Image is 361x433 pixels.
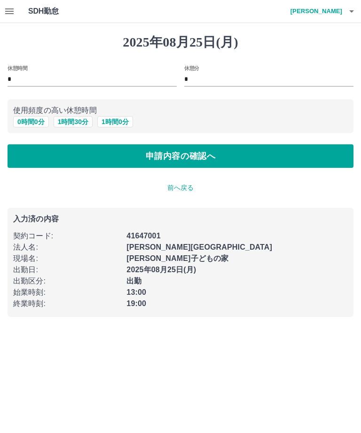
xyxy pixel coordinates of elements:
b: 13:00 [126,288,146,296]
p: 現場名 : [13,253,121,264]
button: 0時間0分 [13,116,49,127]
p: 始業時刻 : [13,287,121,298]
button: 1時間0分 [97,116,133,127]
p: 終業時刻 : [13,298,121,309]
p: 契約コード : [13,230,121,242]
b: 41647001 [126,232,160,240]
b: 出勤 [126,277,141,285]
p: 前へ戻る [8,183,353,193]
p: 出勤日 : [13,264,121,276]
p: 使用頻度の高い休憩時間 [13,105,348,116]
label: 休憩分 [184,64,199,71]
b: [PERSON_NAME][GEOGRAPHIC_DATA] [126,243,272,251]
button: 申請内容の確認へ [8,144,353,168]
b: 19:00 [126,299,146,307]
p: 入力済の内容 [13,215,348,223]
b: [PERSON_NAME]子どもの家 [126,254,228,262]
button: 1時間30分 [54,116,93,127]
b: 2025年08月25日(月) [126,266,196,274]
p: 出勤区分 : [13,276,121,287]
p: 法人名 : [13,242,121,253]
h1: 2025年08月25日(月) [8,34,353,50]
label: 休憩時間 [8,64,27,71]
